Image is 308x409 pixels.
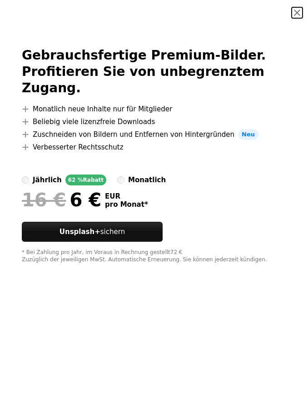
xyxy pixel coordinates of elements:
strong: Unsplash+ [60,228,100,236]
span: EUR [105,192,148,200]
li: Monatlich neue Inhalte nur für Mitglieder [22,104,286,115]
div: 6 € [22,189,101,211]
li: Beliebig viele lizenzfreie Downloads [22,116,286,127]
h2: Gebrauchsfertige Premium-Bilder. Profitieren Sie von unbegrenztem Zugang. [22,47,286,96]
input: jährlich62 %Rabatt [22,176,29,184]
li: Zuschneiden von Bildern und Entfernen von Hintergründen [22,129,286,140]
span: pro Monat * [105,200,148,209]
li: Verbesserter Rechtsschutz [22,142,286,153]
span: Neu [238,129,258,140]
a: Unsplash+sichern [22,222,163,242]
span: 16 € [22,189,66,211]
div: * Bei Zahlung pro Jahr, im Voraus in Rechnung gestellt 72 € Zuzüglich der jeweiligen MwSt. Automa... [22,249,286,264]
input: monatlich [117,176,124,184]
div: jährlich [33,175,62,185]
div: monatlich [128,175,166,185]
div: 62 % Rabatt [65,175,106,185]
